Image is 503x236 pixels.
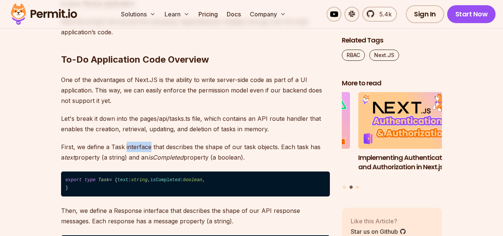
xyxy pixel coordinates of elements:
[447,5,496,23] a: Start Now
[342,36,442,45] h2: Related Tags
[358,92,459,181] a: Implementing Authentication and Authorization in Next.jsImplementing Authentication and Authoriza...
[343,186,346,189] button: Go to slide 1
[148,154,184,161] em: isCompleted
[342,92,442,190] div: Posts
[195,7,221,22] a: Pricing
[342,79,442,88] h2: More to read
[342,50,365,61] a: RBAC
[7,1,80,27] img: Permit logo
[406,5,444,23] a: Sign In
[61,205,330,226] p: Then, we define a Response interface that describes the shape of our API response messages. Each ...
[358,92,459,181] li: 2 of 3
[85,177,95,183] span: type
[66,177,82,183] span: export
[356,186,359,189] button: Go to slide 3
[358,153,459,172] h3: Implementing Authentication and Authorization in Next.js
[369,50,399,61] a: Next.JS
[118,7,159,22] button: Solutions
[375,10,392,19] span: 5.4k
[183,177,202,183] span: boolean
[349,186,353,189] button: Go to slide 2
[362,7,397,22] a: 5.4k
[351,227,406,236] a: Star us on Github
[98,177,109,183] span: Task
[61,142,330,163] p: First, we define a Task interface that describes the shape of our task objects. Each task has a p...
[247,7,289,22] button: Company
[64,154,75,161] em: text
[117,177,128,183] span: text
[61,75,330,106] p: One of the advantages of Next.JS is the ability to write server-side code as part of a UI applica...
[358,92,459,149] img: Implementing Authentication and Authorization in Next.js
[61,113,330,134] p: Let's break it down into the pages/api/tasks.ts file, which contains an API route handler that en...
[131,177,147,183] span: string
[224,7,244,22] a: Docs
[61,24,330,66] h2: To-Do Application Code Overview
[150,177,181,183] span: isCompleted
[162,7,192,22] button: Learn
[61,172,330,196] code: = { : , : , }
[351,217,406,226] p: Like this Article?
